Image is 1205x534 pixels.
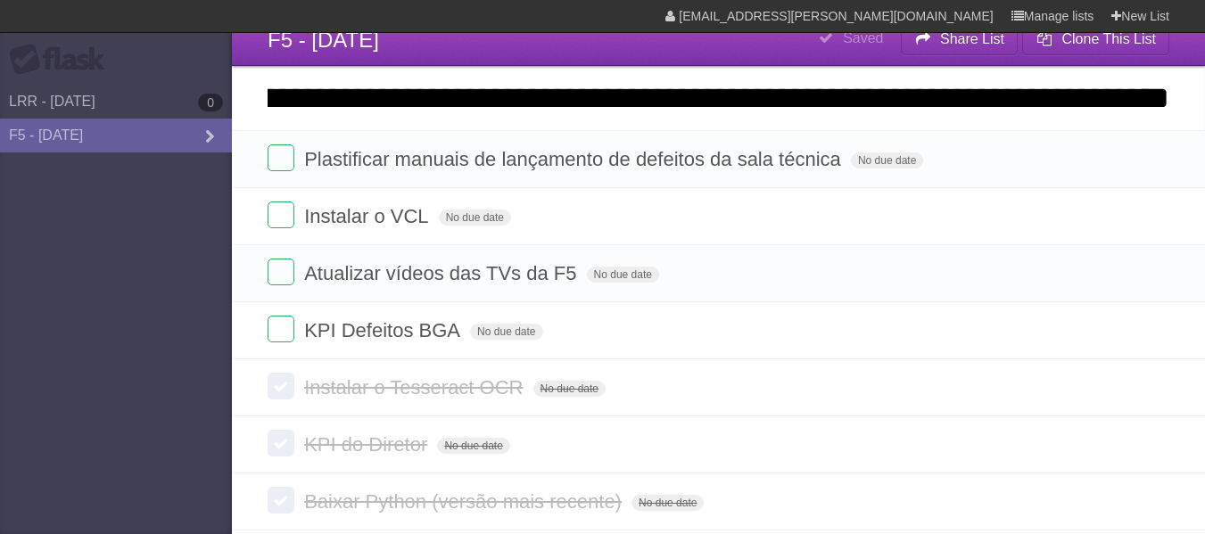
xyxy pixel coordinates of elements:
[533,381,606,397] span: No due date
[268,373,294,399] label: Done
[268,430,294,456] label: Done
[268,201,294,228] label: Done
[470,324,542,340] span: No due date
[851,152,923,168] span: No due date
[1061,31,1156,46] b: Clone This List
[843,30,883,45] b: Saved
[304,319,465,341] span: KPI Defeitos BGA
[304,262,581,284] span: Atualizar vídeos das TVs da F5
[940,31,1004,46] b: Share List
[268,144,294,171] label: Done
[437,438,509,454] span: No due date
[304,148,846,170] span: Plastificar manuais de lançamento de defeitos da sala técnica
[631,495,704,511] span: No due date
[439,209,511,226] span: No due date
[304,433,432,456] span: KPI do Diretor
[901,23,1019,55] button: Share List
[268,316,294,342] label: Done
[9,44,116,76] div: Flask
[587,267,659,283] span: No due date
[268,259,294,285] label: Done
[198,94,223,111] b: 0
[304,205,433,227] span: Instalar o VCL
[268,487,294,513] label: Done
[304,490,626,513] span: Baixar Python (versão mais recente)
[1022,23,1169,55] button: Clone This List
[268,28,379,52] span: F5 - [DATE]
[304,376,527,398] span: Instalar o Tesseract OCR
